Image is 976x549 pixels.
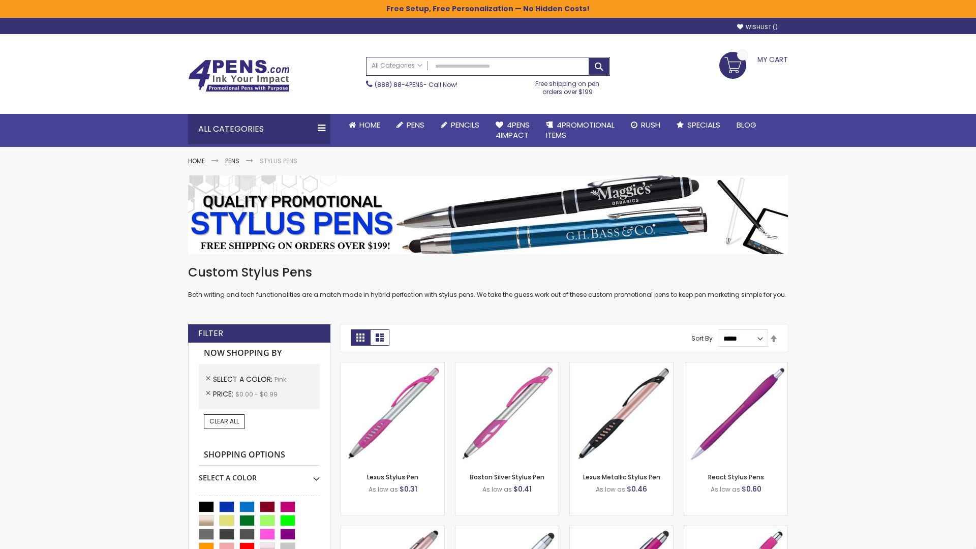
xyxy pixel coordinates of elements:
[684,362,787,466] img: React Stylus Pens-Pink
[341,362,444,371] a: Lexus Stylus Pen-Pink
[538,114,623,147] a: 4PROMOTIONALITEMS
[455,362,559,371] a: Boston Silver Stylus Pen-Pink
[274,375,286,384] span: Pink
[451,119,479,130] span: Pencils
[455,526,559,534] a: Silver Cool Grip Stylus Pen-Pink
[341,114,388,136] a: Home
[513,484,532,494] span: $0.41
[341,526,444,534] a: Lory Metallic Stylus Pen-Pink
[367,57,428,74] a: All Categories
[668,114,728,136] a: Specials
[372,62,422,70] span: All Categories
[225,157,239,165] a: Pens
[691,334,713,343] label: Sort By
[199,466,320,483] div: Select A Color
[641,119,660,130] span: Rush
[341,362,444,466] img: Lexus Stylus Pen-Pink
[199,444,320,466] strong: Shopping Options
[188,157,205,165] a: Home
[235,390,278,399] span: $0.00 - $0.99
[627,484,647,494] span: $0.46
[742,484,761,494] span: $0.60
[687,119,720,130] span: Specials
[388,114,433,136] a: Pens
[188,264,788,281] h1: Custom Stylus Pens
[525,76,611,96] div: Free shipping on pen orders over $199
[369,485,398,494] span: As low as
[204,414,245,429] a: Clear All
[482,485,512,494] span: As low as
[188,264,788,299] div: Both writing and tech functionalities are a match made in hybrid perfection with stylus pens. We ...
[737,119,756,130] span: Blog
[711,485,740,494] span: As low as
[367,473,418,481] a: Lexus Stylus Pen
[209,417,239,425] span: Clear All
[737,23,778,31] a: Wishlist
[407,119,424,130] span: Pens
[213,374,274,384] span: Select A Color
[546,119,615,140] span: 4PROMOTIONAL ITEMS
[570,362,673,371] a: Lexus Metallic Stylus Pen-Pink
[455,362,559,466] img: Boston Silver Stylus Pen-Pink
[433,114,487,136] a: Pencils
[470,473,544,481] a: Boston Silver Stylus Pen
[496,119,530,140] span: 4Pens 4impact
[583,473,660,481] a: Lexus Metallic Stylus Pen
[570,362,673,466] img: Lexus Metallic Stylus Pen-Pink
[213,389,235,399] span: Price
[198,328,223,339] strong: Filter
[708,473,764,481] a: React Stylus Pens
[188,114,330,144] div: All Categories
[570,526,673,534] a: Metallic Cool Grip Stylus Pen-Pink
[188,59,290,92] img: 4Pens Custom Pens and Promotional Products
[623,114,668,136] a: Rush
[351,329,370,346] strong: Grid
[199,343,320,364] strong: Now Shopping by
[487,114,538,147] a: 4Pens4impact
[375,80,423,89] a: (888) 88-4PENS
[188,175,788,254] img: Stylus Pens
[596,485,625,494] span: As low as
[728,114,765,136] a: Blog
[359,119,380,130] span: Home
[260,157,297,165] strong: Stylus Pens
[375,80,457,89] span: - Call Now!
[400,484,417,494] span: $0.31
[684,362,787,371] a: React Stylus Pens-Pink
[684,526,787,534] a: Pearl Element Stylus Pens-Pink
